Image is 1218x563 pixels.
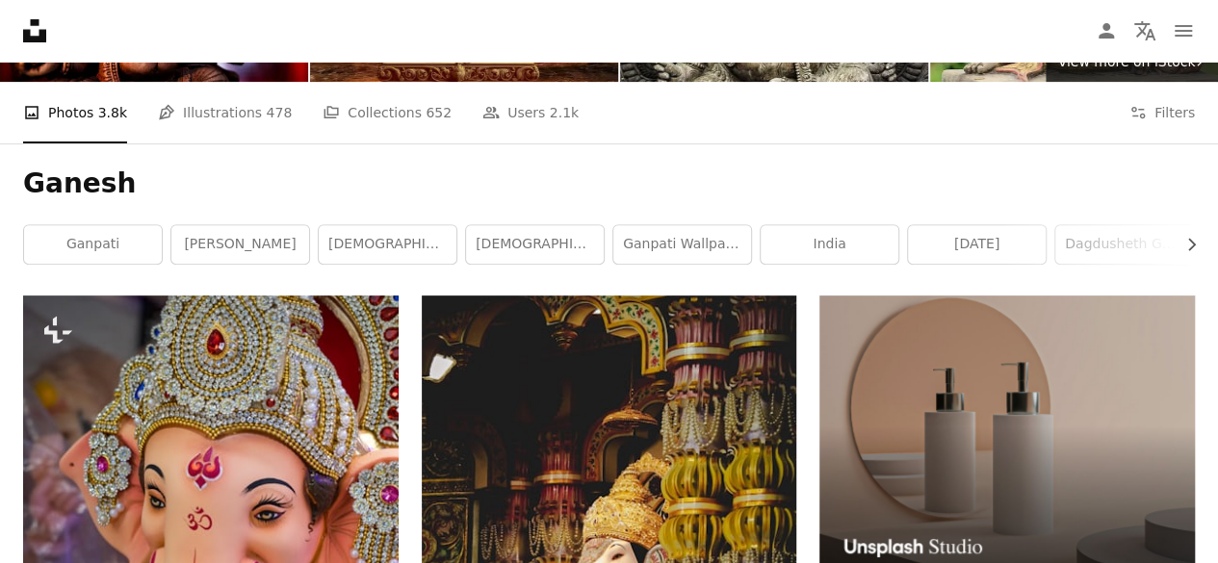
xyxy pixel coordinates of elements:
[426,102,452,123] span: 652
[23,19,46,42] a: Home — Unsplash
[23,166,1195,201] h1: Ganesh
[466,225,604,264] a: [DEMOGRAPHIC_DATA]
[550,102,579,123] span: 2.1k
[1164,12,1203,50] button: Menu
[1055,225,1193,264] a: dagdusheth ganpati
[1129,82,1195,143] button: Filters
[1046,43,1218,82] a: View more on iStock↗
[1057,54,1206,69] span: View more on iStock ↗
[158,82,292,143] a: Illustrations 478
[319,225,456,264] a: [DEMOGRAPHIC_DATA]
[171,225,309,264] a: [PERSON_NAME]
[1126,12,1164,50] button: Language
[613,225,751,264] a: ganpati wallpaper
[761,225,898,264] a: india
[24,225,162,264] a: ganpati
[1087,12,1126,50] a: Log in / Sign up
[1174,225,1195,264] button: scroll list to the right
[422,536,797,553] a: Lord Ganesha figurine
[323,82,452,143] a: Collections 652
[908,225,1046,264] a: [DATE]
[267,102,293,123] span: 478
[482,82,579,143] a: Users 2.1k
